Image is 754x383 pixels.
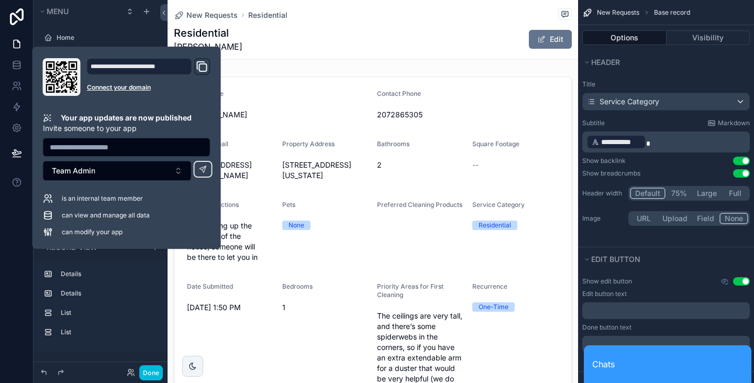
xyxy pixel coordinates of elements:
[582,336,750,353] div: scrollable content
[38,4,119,19] button: Menu
[61,270,153,278] label: Details
[186,10,238,20] span: New Requests
[174,10,238,20] a: New Requests
[582,189,624,198] label: Header width
[582,119,605,127] label: Subtitle
[174,26,242,40] h1: Residential
[582,132,750,152] div: scrollable content
[591,58,620,67] span: Header
[529,30,572,49] button: Edit
[62,211,150,220] span: can view and manage all data
[248,10,287,20] a: Residential
[174,40,242,53] span: [PERSON_NAME]
[52,166,95,176] span: Team Admin
[139,365,163,380] button: Done
[87,83,210,92] a: Connect your domain
[582,157,626,165] div: Show backlink
[62,228,123,236] span: can modify your app
[582,214,624,223] label: Image
[582,302,750,319] div: scrollable content
[582,290,627,298] label: Edit button text
[47,7,69,16] span: Menu
[667,30,750,45] button: Visibility
[61,113,192,123] p: Your app updates are now published
[582,30,667,45] button: Options
[61,328,153,336] label: List
[57,34,155,42] label: Home
[34,261,168,351] div: scrollable content
[582,55,744,70] button: Header
[718,119,750,127] span: Markdown
[597,8,639,17] span: New Requests
[61,289,153,298] label: Details
[707,119,750,127] a: Markdown
[600,96,659,107] span: Service Category
[582,169,640,178] div: Show breadcrumbs
[582,323,631,332] label: Done button text
[43,123,210,134] p: Invite someone to your app
[61,309,153,317] label: List
[582,80,750,89] label: Title
[582,277,632,286] label: Show edit button
[43,161,192,181] button: Select Button
[582,252,744,267] button: Edit button
[62,194,143,203] span: is an internal team member
[654,8,690,17] span: Base record
[582,93,750,111] button: Service Category
[87,58,210,96] div: Domain and Custom Link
